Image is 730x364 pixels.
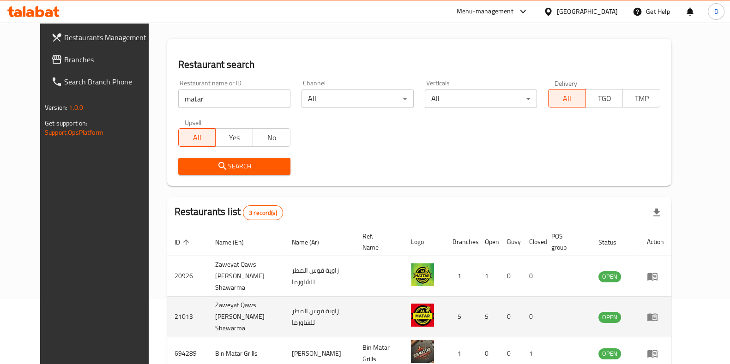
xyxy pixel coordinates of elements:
[411,263,434,286] img: Zaweyat Qaws Al Matar Shawarma
[167,256,208,297] td: 20926
[44,71,162,93] a: Search Branch Phone
[445,228,477,256] th: Branches
[500,228,522,256] th: Busy
[175,237,192,248] span: ID
[178,158,290,175] button: Search
[590,92,620,105] span: TGO
[215,237,256,248] span: Name (En)
[219,131,249,144] span: Yes
[555,80,578,86] label: Delivery
[45,101,67,113] span: Version:
[598,312,621,322] span: OPEN
[64,54,155,65] span: Branches
[500,256,522,297] td: 0
[182,131,212,144] span: All
[167,297,208,337] td: 21013
[215,128,253,147] button: Yes
[445,297,477,337] td: 5
[253,128,290,147] button: No
[243,209,283,217] span: 3 record(s)
[627,92,657,105] span: TMP
[44,26,162,48] a: Restaurants Management
[362,231,392,253] span: Ref. Name
[64,76,155,87] span: Search Branch Phone
[522,297,544,337] td: 0
[178,90,290,108] input: Search for restaurant name or ID..
[243,205,283,220] div: Total records count
[551,231,580,253] span: POS group
[178,58,660,72] h2: Restaurant search
[292,237,331,248] span: Name (Ar)
[552,92,582,105] span: All
[647,348,664,359] div: Menu
[208,256,284,297] td: Zaweyat Qaws [PERSON_NAME] Shawarma
[45,117,87,129] span: Get support on:
[185,119,202,125] label: Upsell
[598,271,621,282] span: OPEN
[647,271,664,282] div: Menu
[186,161,283,172] span: Search
[178,128,216,147] button: All
[714,6,718,17] span: D
[557,6,618,17] div: [GEOGRAPHIC_DATA]
[640,228,671,256] th: Action
[284,256,355,297] td: زاوية قوس المطر للشاورما
[477,228,500,256] th: Open
[585,89,623,107] button: TGO
[208,297,284,337] td: Zaweyat Qaws [PERSON_NAME] Shawarma
[522,256,544,297] td: 0
[522,228,544,256] th: Closed
[500,297,522,337] td: 0
[477,256,500,297] td: 1
[175,205,283,220] h2: Restaurants list
[45,126,103,138] a: Support.OpsPlatform
[284,297,355,337] td: زاوية قوس المطر للشاورما
[69,101,83,113] span: 1.0.0
[257,131,287,144] span: No
[404,228,445,256] th: Logo
[411,304,434,327] img: Zaweyat Qaws Al Matar Shawarma
[44,48,162,71] a: Branches
[445,256,477,297] td: 1
[477,297,500,337] td: 5
[64,32,155,43] span: Restaurants Management
[598,237,628,248] span: Status
[302,90,414,108] div: All
[548,89,586,107] button: All
[457,6,513,17] div: Menu-management
[622,89,660,107] button: TMP
[411,340,434,363] img: Bin Matar Grills
[646,202,668,224] div: Export file
[598,348,621,359] span: OPEN
[425,90,537,108] div: All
